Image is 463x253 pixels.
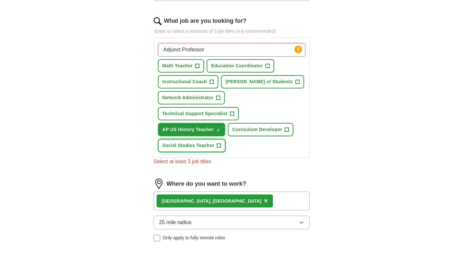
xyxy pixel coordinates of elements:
[162,142,214,149] span: Social Studies Teacher
[158,107,239,120] button: Technical Support Specialist
[158,43,305,57] input: Type a job title and press enter
[167,180,246,188] label: Where do you want to work?
[225,78,293,85] span: [PERSON_NAME] of Students
[162,198,262,205] div: , [GEOGRAPHIC_DATA]
[154,28,310,35] p: Enter or select a minimum of 3 job titles (4-8 recommended)
[159,219,192,226] span: 25 mile radius
[158,59,204,73] button: Math Teacher
[162,126,214,133] span: AP US History Teacher
[207,59,274,73] button: Education Coordinator
[154,17,161,25] img: search.png
[154,216,310,229] button: 25 mile radius
[211,62,263,69] span: Education Coordinator
[154,235,160,241] input: Only apply to fully remote roles
[228,123,293,136] button: Curriculum Developer
[221,75,304,88] button: [PERSON_NAME] of Students
[232,126,282,133] span: Curriculum Developer
[164,17,247,25] label: What job are you looking for?
[158,139,226,152] button: Social Studies Teacher
[162,94,214,101] span: Network Administrator
[264,196,268,206] button: ×
[162,110,227,117] span: Technical Support Specialist
[216,127,220,133] span: ✓
[158,75,218,88] button: Instructional Coach
[162,62,193,69] span: Math Teacher
[158,123,225,136] button: AP US History Teacher✓
[163,234,225,241] span: Only apply to fully remote roles
[162,198,211,204] strong: [GEOGRAPHIC_DATA]
[158,91,225,104] button: Network Administrator
[162,78,207,85] span: Instructional Coach
[264,197,268,204] span: ×
[154,158,310,166] div: Select at least 3 job titles
[154,179,164,189] img: location.png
